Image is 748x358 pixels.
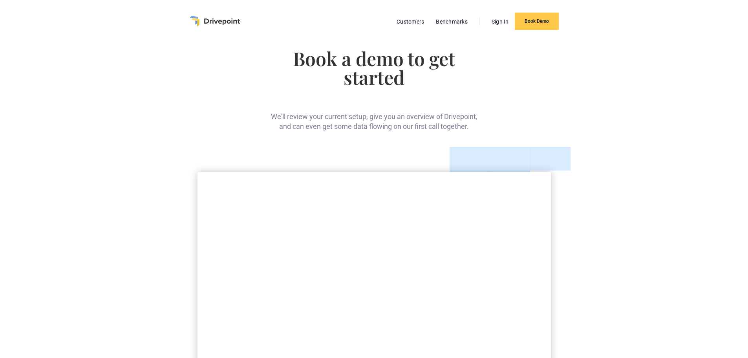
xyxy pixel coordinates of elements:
a: Benchmarks [432,17,472,27]
div: We'll review your current setup, give you an overview of Drivepoint, and can even get some data f... [269,99,479,131]
a: Book Demo [515,13,559,30]
a: Sign In [488,17,513,27]
a: Customers [393,17,428,27]
h1: Book a demo to get started [269,49,479,86]
a: home [190,16,240,27]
